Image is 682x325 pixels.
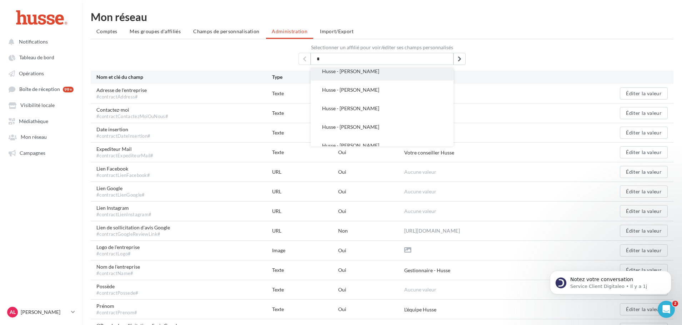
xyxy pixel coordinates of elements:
[96,270,140,277] div: #contractName#
[272,227,338,234] div: URL
[272,188,338,195] div: URL
[96,283,139,296] span: Possède
[96,212,151,218] div: #contractLienInstagram#
[311,99,453,118] button: Husse - [PERSON_NAME]
[272,306,338,313] div: Texte
[404,227,460,235] a: [URL][DOMAIN_NAME]
[193,28,259,34] span: Champs de personnalisation
[620,244,668,257] button: Éditer la valeur
[96,172,150,179] div: #contractLienFacebook#
[4,51,78,64] a: Tableau de bord
[338,306,404,313] div: Oui
[404,169,436,175] span: Aucune valeur
[96,153,154,159] div: #contractExpediteurMail#
[272,266,338,274] div: Texte
[311,81,453,99] button: Husse - [PERSON_NAME]
[272,73,338,81] div: Type
[620,107,668,119] button: Éditer la valeur
[338,168,404,176] div: Oui
[20,150,45,156] span: Campagnes
[19,39,48,45] span: Notifications
[96,251,140,257] div: #contractLogo#
[96,106,168,120] span: Contactez-moi
[96,165,150,179] span: Lien Facebook
[672,301,678,306] span: 2
[272,208,338,215] div: URL
[404,306,436,313] div: L'équipe Husse
[404,188,436,194] span: Aucune valeur
[620,225,668,237] button: Éditer la valeur
[620,303,668,315] button: Éditer la valeur
[96,126,150,139] span: Date insertion
[322,68,379,74] span: Husse - [PERSON_NAME]
[658,301,675,318] iframe: Intercom live chat
[272,149,338,156] div: Texte
[404,267,450,274] div: Gestionnaire - Husse
[96,244,140,257] span: Logo de l'entreprise
[272,286,338,293] div: Texte
[338,188,404,195] div: Oui
[272,168,338,176] div: URL
[96,133,150,139] div: #contractDateInsertion#
[130,28,181,34] span: Mes groupes d'affiliés
[6,305,76,319] a: AL [PERSON_NAME]
[96,94,147,100] div: #contractAddress#
[404,286,436,293] span: Aucune valeur
[338,208,404,215] div: Oui
[4,98,78,111] a: Visibilité locale
[338,247,404,254] div: Oui
[4,35,75,48] button: Notifications
[311,62,453,81] button: Husse - [PERSON_NAME]
[404,149,454,156] div: Votre conseiller Husse
[21,134,47,140] span: Mon réseau
[338,227,404,234] div: Non
[338,149,404,156] div: Oui
[19,86,60,92] span: Boîte de réception
[96,87,147,100] span: Adresse de l'entreprise
[96,310,137,316] div: #contractPrenom#
[10,309,16,316] span: AL
[96,224,170,238] span: Lien de sollicitation d'avis Google
[96,28,117,34] span: Comptes
[19,70,44,76] span: Opérations
[96,231,170,238] div: #contractGoogleReviewLink#
[322,87,379,93] span: Husse - [PERSON_NAME]
[311,136,453,155] button: Husse - [PERSON_NAME]
[620,127,668,139] button: Éditer la valeur
[272,129,338,136] div: Texte
[620,166,668,178] button: Éditer la valeur
[63,87,74,92] div: 99+
[96,192,145,198] div: #contractLienGoogle#
[96,73,272,81] div: Nom et clé du champ
[338,286,404,293] div: Oui
[272,90,338,97] div: Texte
[620,146,668,158] button: Éditer la valeur
[4,130,78,143] a: Mon réseau
[272,247,338,254] div: Image
[21,309,68,316] p: [PERSON_NAME]
[91,45,673,50] label: Sélectionner un affilié pour voir/éditer ses champs personnalisés
[20,102,55,108] span: Visibilité locale
[404,73,580,81] div: Valeur
[272,110,338,117] div: Texte
[96,290,139,296] div: #contractPossede#
[19,118,48,124] span: Médiathèque
[91,11,673,22] div: Mon réseau
[96,185,145,198] span: Lien Google
[4,146,78,159] a: Campagnes
[322,142,379,148] span: Husse - [PERSON_NAME]
[19,55,54,61] span: Tableau de bord
[311,118,453,136] button: Husse - [PERSON_NAME]
[620,205,668,217] button: Éditer la valeur
[404,208,436,214] span: Aucune valeur
[96,113,168,120] div: #contractContactezMoiOuNous#
[4,67,78,80] a: Opérations
[96,146,154,159] span: Expediteur Mail
[96,263,140,277] span: Nom de l'entreprise
[620,186,668,198] button: Éditer la valeur
[338,266,404,274] div: Oui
